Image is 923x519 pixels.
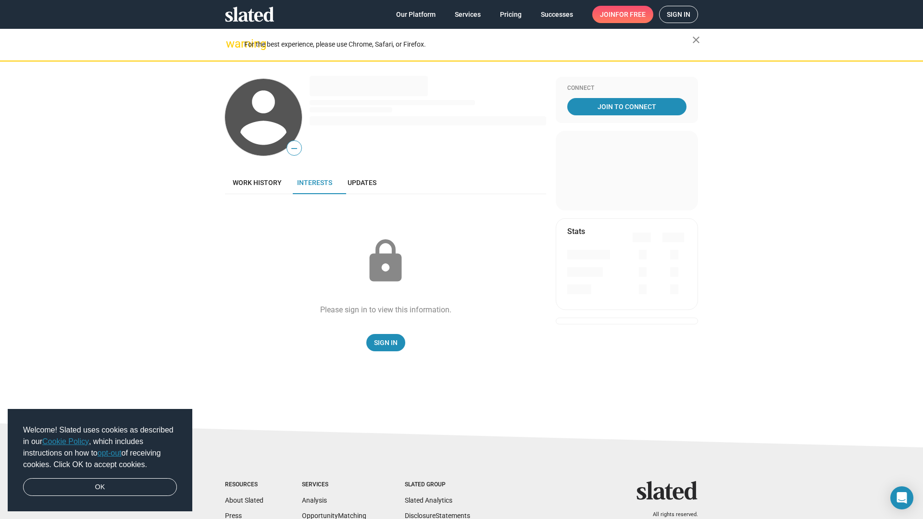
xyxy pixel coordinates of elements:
a: Work history [225,171,289,194]
a: Successes [533,6,581,23]
span: Sign In [374,334,398,351]
a: Analysis [302,496,327,504]
mat-card-title: Stats [567,226,585,236]
a: Sign in [659,6,698,23]
a: About Slated [225,496,263,504]
a: Sign In [366,334,405,351]
a: Services [447,6,488,23]
div: Slated Group [405,481,470,489]
mat-icon: lock [362,237,410,285]
a: Pricing [492,6,529,23]
span: Interests [297,179,332,186]
span: Successes [541,6,573,23]
div: Services [302,481,366,489]
span: Join [600,6,646,23]
div: cookieconsent [8,409,192,512]
div: Resources [225,481,263,489]
div: Please sign in to view this information. [320,305,451,315]
span: Services [455,6,481,23]
a: Joinfor free [592,6,653,23]
a: Our Platform [388,6,443,23]
a: dismiss cookie message [23,478,177,496]
div: Open Intercom Messenger [890,486,913,509]
mat-icon: warning [226,38,237,49]
span: Work history [233,179,282,186]
span: Pricing [500,6,522,23]
mat-icon: close [690,34,702,46]
span: Our Platform [396,6,436,23]
span: Join To Connect [569,98,685,115]
span: for free [615,6,646,23]
span: Updates [348,179,376,186]
span: Sign in [667,6,690,23]
a: Updates [340,171,384,194]
a: Join To Connect [567,98,686,115]
div: For the best experience, please use Chrome, Safari, or Firefox. [244,38,692,51]
div: Connect [567,85,686,92]
span: Welcome! Slated uses cookies as described in our , which includes instructions on how to of recei... [23,424,177,470]
span: — [287,142,301,155]
a: Slated Analytics [405,496,452,504]
a: Cookie Policy [42,437,89,445]
a: opt-out [98,449,122,457]
a: Interests [289,171,340,194]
